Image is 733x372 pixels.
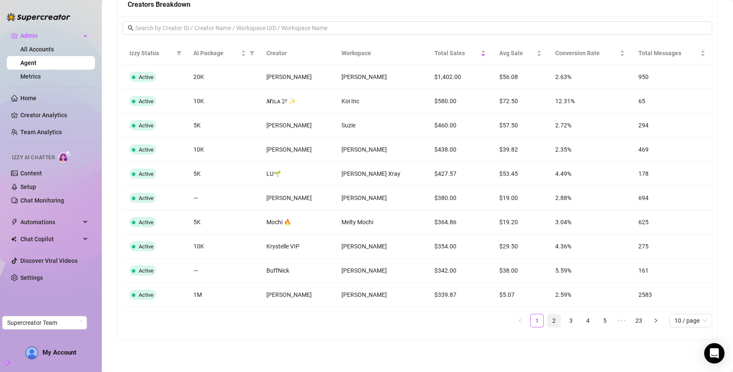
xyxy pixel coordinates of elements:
span: Izzy Status [129,48,173,58]
span: Active [139,243,154,250]
span: filter [248,47,256,59]
a: Chat Monitoring [20,197,64,204]
td: $19.20 [492,210,549,234]
td: 4.49% [548,162,631,186]
span: thunderbolt [11,219,18,225]
th: Workspace [335,42,427,65]
button: left [513,314,527,327]
span: [PERSON_NAME] [341,146,387,153]
span: Active [139,219,154,225]
a: Settings [20,274,43,281]
td: 178 [632,162,712,186]
td: — [187,186,260,210]
li: Previous Page [513,314,527,327]
span: [PERSON_NAME] [266,73,312,80]
td: $460.00 [428,113,492,138]
span: [PERSON_NAME] [266,122,312,129]
td: $5.07 [492,283,549,307]
td: $380.00 [428,186,492,210]
td: — [187,259,260,283]
span: [PERSON_NAME] [266,291,312,298]
a: 5 [599,314,611,327]
span: crown [11,32,18,39]
span: Active [139,292,154,298]
span: Automations [20,215,81,229]
td: 20K [187,65,260,89]
span: AI Package [193,48,239,58]
td: 12.31% [548,89,631,113]
span: Melty Mochi [341,219,373,225]
span: filter [175,47,183,59]
td: 3.04% [548,210,631,234]
td: $354.00 [428,234,492,259]
a: 4 [582,314,594,327]
td: $39.82 [492,138,549,162]
a: Discover Viral Videos [20,257,78,264]
a: Metrics [20,73,41,80]
a: 1 [531,314,543,327]
span: Mochi 🔥 [266,219,291,225]
span: [PERSON_NAME] [341,243,387,250]
span: Izzy AI Chatter [12,154,55,162]
td: 10K [187,138,260,162]
td: 2.59% [548,283,631,307]
button: right [649,314,663,327]
span: Avg Sale [499,48,535,58]
td: 161 [632,259,712,283]
td: 694 [632,186,712,210]
span: LU🌱 [266,170,281,177]
td: 5K [187,113,260,138]
li: Next Page [649,314,663,327]
span: Active [139,268,154,274]
a: All Accounts [20,46,54,53]
th: Creator [260,42,335,65]
span: [PERSON_NAME] [266,194,312,201]
td: $1,402.00 [428,65,492,89]
div: Page Size [669,314,712,327]
a: Content [20,170,42,177]
td: 469 [632,138,712,162]
th: Total Messages [632,42,712,65]
span: left [518,318,523,323]
a: Agent [20,59,36,66]
td: $72.50 [492,89,549,113]
td: $364.86 [428,210,492,234]
li: 23 [632,314,646,327]
a: 23 [632,314,645,327]
span: Conversion Rate [555,48,618,58]
td: 275 [632,234,712,259]
td: $342.00 [428,259,492,283]
span: right [653,318,658,323]
span: build [4,360,10,366]
span: Active [139,195,154,201]
span: [PERSON_NAME] [341,73,387,80]
td: 625 [632,210,712,234]
a: Home [20,95,36,101]
td: 65 [632,89,712,113]
span: search [128,25,134,31]
img: AD_cMMTxCeTpmN1d5MnKJ1j-_uXZCpTKapSSqNGg4PyXtR_tCW7gZXTNmFz2tpVv9LSyNV7ff1CaS4f4q0HLYKULQOwoM5GQR... [26,347,38,359]
span: BuffNick [266,267,289,274]
li: Next 5 Pages [615,314,629,327]
td: 294 [632,113,712,138]
td: $339.87 [428,283,492,307]
td: $580.00 [428,89,492,113]
a: 3 [565,314,577,327]
li: 4 [581,314,595,327]
span: Active [139,171,154,177]
td: 4.36% [548,234,631,259]
td: 950 [632,65,712,89]
td: $29.50 [492,234,549,259]
td: 2.35% [548,138,631,162]
th: AI Package [187,42,260,65]
span: Koi Inc [341,98,359,104]
img: AI Chatter [58,150,71,163]
span: Active [139,122,154,129]
span: [PERSON_NAME] [341,267,387,274]
td: 5.59% [548,259,631,283]
li: 5 [598,314,612,327]
span: [PERSON_NAME] [266,146,312,153]
span: Total Messages [638,48,699,58]
th: Avg Sale [492,42,549,65]
span: Active [139,98,154,104]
